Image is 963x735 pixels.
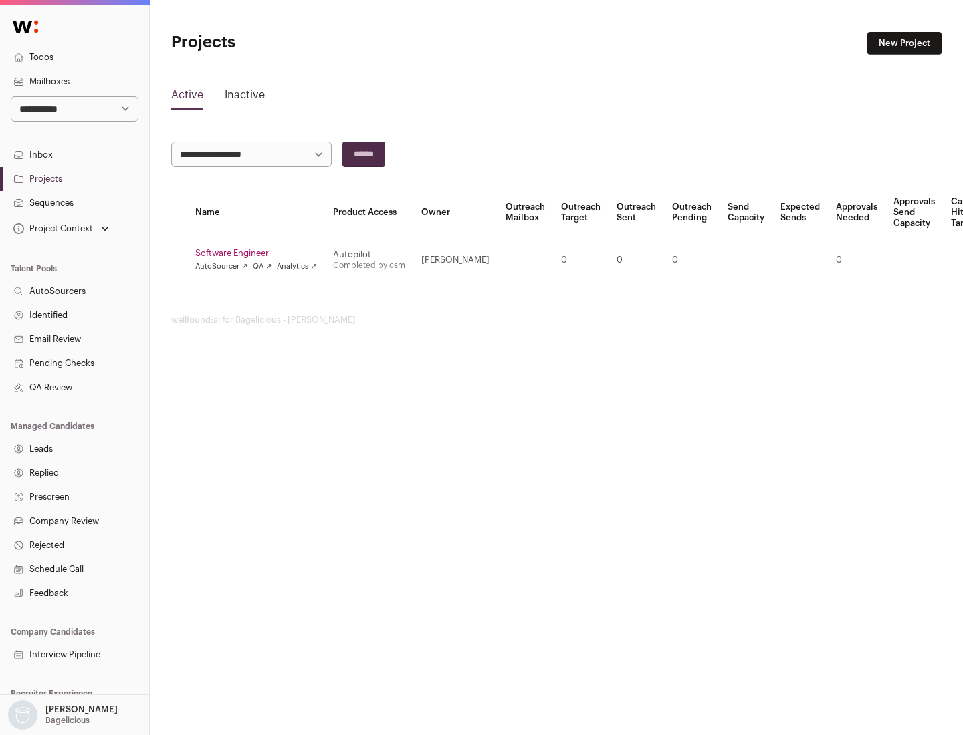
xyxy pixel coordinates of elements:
[664,188,720,237] th: Outreach Pending
[333,261,405,269] a: Completed by csm
[11,219,112,238] button: Open dropdown
[867,32,942,55] a: New Project
[333,249,405,260] div: Autopilot
[225,87,265,108] a: Inactive
[5,700,120,730] button: Open dropdown
[664,237,720,283] td: 0
[553,237,609,283] td: 0
[772,188,828,237] th: Expected Sends
[11,223,93,234] div: Project Context
[277,261,316,272] a: Analytics ↗
[171,315,942,325] footer: wellfound:ai for Bagelicious - [PERSON_NAME]
[413,237,498,283] td: [PERSON_NAME]
[413,188,498,237] th: Owner
[720,188,772,237] th: Send Capacity
[171,87,203,108] a: Active
[195,248,317,259] a: Software Engineer
[45,704,118,715] p: [PERSON_NAME]
[325,188,413,237] th: Product Access
[253,261,272,272] a: QA ↗
[171,32,428,53] h1: Projects
[45,715,90,726] p: Bagelicious
[828,237,885,283] td: 0
[609,237,664,283] td: 0
[828,188,885,237] th: Approvals Needed
[885,188,943,237] th: Approvals Send Capacity
[5,13,45,40] img: Wellfound
[187,188,325,237] th: Name
[195,261,247,272] a: AutoSourcer ↗
[553,188,609,237] th: Outreach Target
[498,188,553,237] th: Outreach Mailbox
[8,700,37,730] img: nopic.png
[609,188,664,237] th: Outreach Sent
